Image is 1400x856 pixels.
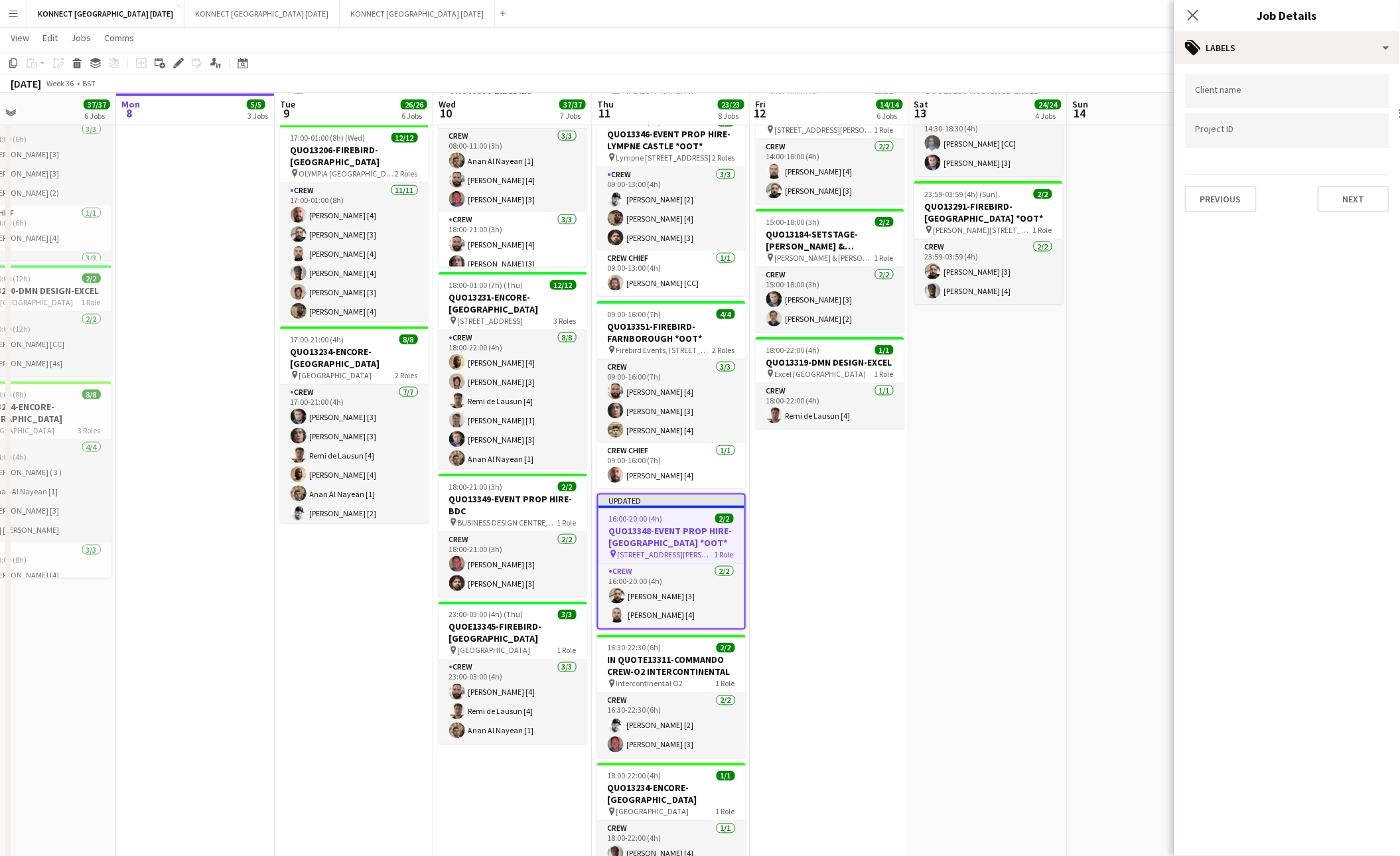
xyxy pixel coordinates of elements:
div: 6 Jobs [401,111,427,121]
app-job-card: 18:00-01:00 (7h) (Thu)12/12QUO13231-ENCORE-[GEOGRAPHIC_DATA] [STREET_ADDRESS]3 RolesCrew8/818:00-... [439,272,587,468]
app-job-card: 18:00-22:00 (4h)1/1QUO13319-DMN DESIGN-EXCEL Excel [GEOGRAPHIC_DATA]1 RoleCrew1/118:00-22:00 (4h)... [756,337,904,429]
a: View [5,29,35,46]
span: 8/8 [82,390,101,399]
div: 17:00-21:00 (4h)8/8QUO13234-ENCORE-[GEOGRAPHIC_DATA] [GEOGRAPHIC_DATA]2 RolesCrew7/717:00-21:00 (... [280,326,429,523]
app-job-card: 16:30-22:30 (6h)2/2IN QUOTE13311-COMMANDO CREW-O2 INTERCONTINENTAL Intercontinental O21 RoleCrew2... [597,635,746,758]
span: Sun [1073,98,1089,110]
app-job-card: 17:00-01:00 (8h) (Wed)12/12QUO13206-FIREBIRD-[GEOGRAPHIC_DATA] OLYMPIA [GEOGRAPHIC_DATA]2 RolesCr... [280,125,429,321]
div: [DATE] [11,77,41,90]
span: 23:59-03:59 (4h) (Sun) [925,189,999,199]
span: Lympne [STREET_ADDRESS] [616,153,711,163]
h3: QUO13184-SETSTAGE-[PERSON_NAME] & [PERSON_NAME] [756,228,904,252]
span: Mon [121,98,140,110]
app-job-card: 09:00-16:00 (7h)4/4QUO13351-FIREBIRD-FARNBOROUGH *OOT* Firebird Events, [STREET_ADDRESS]2 RolesCr... [597,301,746,488]
span: [GEOGRAPHIC_DATA] [616,807,689,817]
app-card-role: Crew3/308:00-11:00 (3h)Anan Al Nayean [1][PERSON_NAME] [4][PERSON_NAME] [3] [439,129,587,212]
div: 7 Jobs [560,111,585,121]
span: 18:00-22:00 (4h) [608,771,662,781]
app-card-role: Crew3/323:00-03:00 (4h)[PERSON_NAME] [4]Remi de Lausun [4]Anan Al Nayean [1] [439,660,587,744]
span: 12/12 [550,280,577,290]
a: Jobs [66,29,96,46]
span: OLYMPIA [GEOGRAPHIC_DATA] [299,169,395,178]
app-card-role: Crew1/118:00-22:00 (4h)Remi de Lausun [4] [756,384,904,429]
span: 17:00-01:00 (8h) (Wed) [291,133,366,143]
app-card-role: Crew2/214:00-18:00 (4h)[PERSON_NAME] [4][PERSON_NAME] [3] [756,139,904,204]
h3: QUOE13345-FIREBIRD-[GEOGRAPHIC_DATA] [439,621,587,645]
h3: QUO13291-FIREBIRD-[GEOGRAPHIC_DATA] *OOT* [914,200,1063,224]
span: 16:00-20:00 (4h) [609,514,663,524]
app-card-role: Crew2/214:30-18:30 (4h)[PERSON_NAME] [CC][PERSON_NAME] [3] [914,111,1063,176]
span: 09:00-16:00 (7h) [608,309,662,319]
span: View [11,32,29,44]
span: [STREET_ADDRESS][PERSON_NAME][PERSON_NAME] [618,549,715,559]
div: 15:00-18:00 (3h)2/2QUO13184-SETSTAGE-[PERSON_NAME] & [PERSON_NAME] [PERSON_NAME] & [PERSON_NAME],... [756,209,904,332]
span: 2/2 [715,514,734,524]
span: 17:00-21:00 (4h) [291,334,344,344]
a: Comms [99,29,139,46]
span: 16:30-22:30 (6h) [608,643,662,653]
app-job-card: 18:00-21:00 (3h)2/2QUO13349-EVENT PROP HIRE-BDC BUSINESS DESIGN CENTRE, ANGEL1 RoleCrew2/218:00-2... [439,474,587,597]
span: 1 Role [716,679,735,689]
div: 6 Jobs [84,111,109,121]
app-card-role: Crew2/215:00-18:00 (3h)[PERSON_NAME] [3][PERSON_NAME] [2] [756,267,904,332]
h3: IN QUOTE13311-COMMANDO CREW-O2 INTERCONTINENTAL [597,654,746,678]
button: Previous [1185,186,1257,212]
span: 2 Roles [395,169,418,178]
span: Wed [439,98,456,110]
span: 18:00-22:00 (4h) [766,345,820,355]
span: 2/2 [82,273,101,283]
span: 26/26 [401,100,427,109]
app-card-role: Crew8/818:00-22:00 (4h)[PERSON_NAME] [4][PERSON_NAME] [3]Remi de Lausun [4][PERSON_NAME] [1][PERS... [439,330,587,510]
span: 13 [912,106,929,121]
span: 2 Roles [395,370,418,380]
span: 5/5 [247,100,265,109]
span: 14 [1071,106,1089,121]
button: KONNECT [GEOGRAPHIC_DATA] [DATE] [184,1,340,27]
h3: QUO13231-ENCORE-[GEOGRAPHIC_DATA] [439,291,587,315]
span: 1 Role [875,253,894,263]
app-card-role: Crew7/717:00-21:00 (4h)[PERSON_NAME] [3][PERSON_NAME] [3]Remi de Lausun [4][PERSON_NAME] [4]Anan ... [280,385,429,545]
span: Thu [597,98,614,110]
span: 12/12 [391,133,418,143]
span: 8 [119,106,140,121]
span: 3 Roles [78,425,101,435]
span: 37/37 [559,100,586,109]
input: Type to search client labels... [1196,86,1379,98]
span: 1 Role [875,125,894,135]
app-card-role: Crew3/309:00-16:00 (7h)[PERSON_NAME] [4][PERSON_NAME] [3][PERSON_NAME] [4] [597,360,746,443]
span: 1 Role [1033,225,1052,235]
span: 23:00-03:00 (4h) (Thu) [449,610,524,620]
span: 2/2 [875,217,894,227]
app-job-card: 23:59-03:59 (4h) (Sun)2/2QUO13291-FIREBIRD-[GEOGRAPHIC_DATA] *OOT* [PERSON_NAME][STREET_ADDRESS]-... [914,181,1063,304]
h3: QUO13319-DMN DESIGN-EXCEL [756,356,904,368]
app-job-card: Updated16:00-20:00 (4h)2/2QUO13348-EVENT PROP HIRE-[GEOGRAPHIC_DATA] *OOT* [STREET_ADDRESS][PERSO... [597,494,746,630]
span: 11 [595,106,614,121]
span: 3/3 [558,610,577,620]
span: 1 Role [715,549,734,559]
span: 14/14 [876,100,903,109]
span: 2/2 [558,482,577,492]
div: BST [82,78,96,88]
span: 37/37 [84,100,110,109]
app-card-role: Crew Chief1/109:00-13:00 (4h)[PERSON_NAME] [CC] [597,251,746,296]
app-job-card: 23:00-03:00 (4h) (Thu)3/3QUOE13345-FIREBIRD-[GEOGRAPHIC_DATA] [GEOGRAPHIC_DATA]1 RoleCrew3/323:00... [439,602,587,744]
span: 15:00-18:00 (3h) [766,217,820,227]
span: 1 Role [875,369,894,379]
h3: QUO13346-EVENT PROP HIRE-LYMPNE CASTLE *OOT* [597,128,746,152]
h3: QUO13351-FIREBIRD-FARNBOROUGH *OOT* [597,321,746,344]
span: 2 Roles [713,153,735,163]
span: 2 Roles [713,345,735,355]
span: Edit [42,32,58,44]
span: [STREET_ADDRESS][PERSON_NAME][PERSON_NAME] [775,125,875,135]
span: 2/2 [717,643,735,653]
span: [GEOGRAPHIC_DATA] [458,646,531,656]
span: Comms [104,32,134,44]
span: 1/1 [717,771,735,781]
span: 8/8 [399,334,418,344]
span: Sat [914,98,929,110]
